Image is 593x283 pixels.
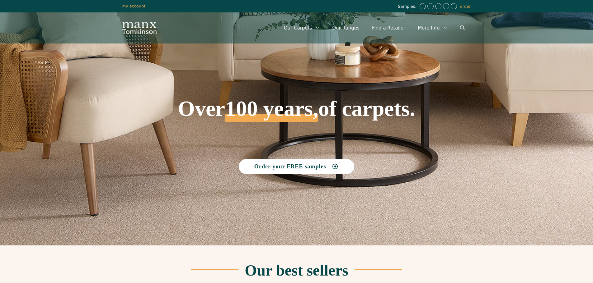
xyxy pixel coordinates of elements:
nav: Primary [278,19,471,37]
a: Find a Retailer [366,19,412,37]
a: order [460,4,471,9]
a: Our Carpets [278,19,326,37]
h1: Over of carpets. [122,53,471,122]
span: 100 years, [225,103,318,122]
span: Samples: [398,4,418,9]
a: Open Search Bar [454,19,471,37]
img: Manx Tomkinson [122,22,157,34]
a: More Info [412,19,454,37]
h2: Our best sellers [245,262,348,278]
span: Order your FREE samples [254,164,326,169]
a: My account [122,4,146,8]
a: Our Ranges [326,19,366,37]
a: Order your FREE samples [239,159,355,174]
